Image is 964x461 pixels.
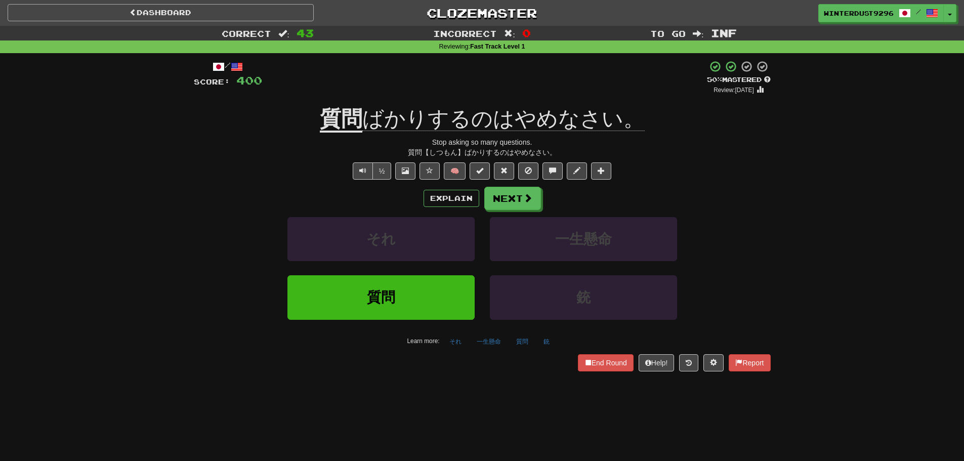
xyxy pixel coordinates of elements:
[351,162,392,180] div: Text-to-speech controls
[362,107,645,131] span: ばかりするのはやめなさい。
[639,354,675,371] button: Help!
[471,334,507,349] button: 一生懸命
[372,162,392,180] button: ½
[444,162,466,180] button: 🧠
[522,27,531,39] span: 0
[504,29,515,38] span: :
[555,231,612,247] span: 一生懸命
[424,190,479,207] button: Explain
[297,27,314,39] span: 43
[470,43,525,50] strong: Fast Track Level 1
[578,354,634,371] button: End Round
[542,162,563,180] button: Discuss sentence (alt+u)
[420,162,440,180] button: Favorite sentence (alt+f)
[320,107,362,133] u: 質問
[650,28,686,38] span: To go
[538,334,555,349] button: 銃
[494,162,514,180] button: Reset to 0% Mastered (alt+r)
[567,162,587,180] button: Edit sentence (alt+d)
[8,4,314,21] a: Dashboard
[433,28,497,38] span: Incorrect
[818,4,944,22] a: WinterDust9296 /
[194,137,771,147] div: Stop asking so many questions.
[511,334,534,349] button: 質問
[194,147,771,157] div: 質問【しつもん】ばかりするのはやめなさい。
[714,87,754,94] small: Review: [DATE]
[366,231,396,247] span: それ
[287,275,475,319] button: 質問
[707,75,771,85] div: Mastered
[916,8,921,15] span: /
[591,162,611,180] button: Add to collection (alt+a)
[707,75,722,83] span: 50 %
[490,217,677,261] button: 一生懸命
[407,338,439,345] small: Learn more:
[484,187,541,210] button: Next
[353,162,373,180] button: Play sentence audio (ctl+space)
[576,289,591,305] span: 銃
[470,162,490,180] button: Set this sentence to 100% Mastered (alt+m)
[729,354,770,371] button: Report
[194,60,262,73] div: /
[329,4,635,22] a: Clozemaster
[824,9,894,18] span: WinterDust9296
[194,77,230,86] span: Score:
[367,289,395,305] span: 質問
[395,162,415,180] button: Show image (alt+x)
[278,29,289,38] span: :
[518,162,538,180] button: Ignore sentence (alt+i)
[222,28,271,38] span: Correct
[711,27,737,39] span: Inf
[490,275,677,319] button: 銃
[287,217,475,261] button: それ
[444,334,467,349] button: それ
[693,29,704,38] span: :
[236,74,262,87] span: 400
[679,354,698,371] button: Round history (alt+y)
